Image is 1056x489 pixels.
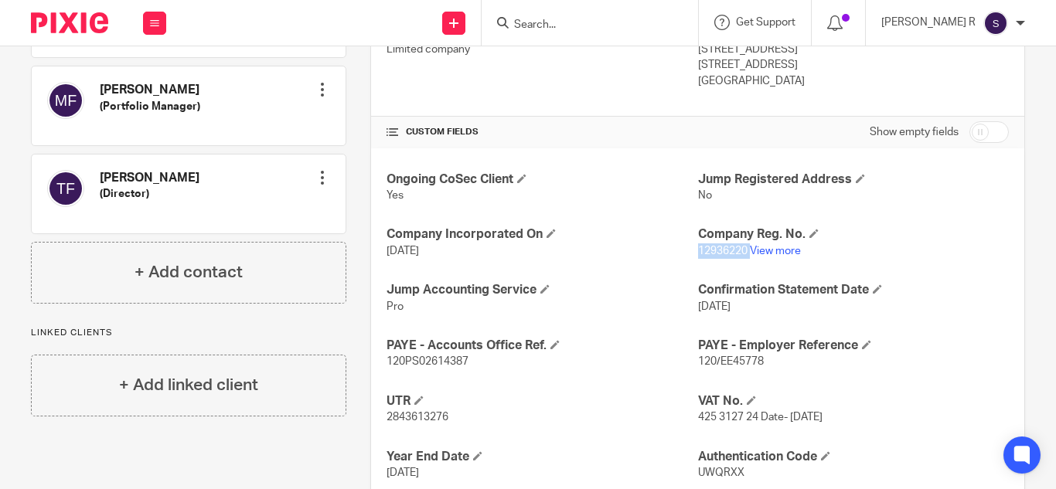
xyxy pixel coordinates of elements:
span: 425 3127 24 Date- [DATE] [698,412,823,423]
span: No [698,190,712,201]
span: [DATE] [387,467,419,478]
h4: CUSTOM FIELDS [387,126,697,138]
h4: Company Incorporated On [387,226,697,243]
span: Get Support [736,17,795,28]
h4: + Add linked client [119,373,258,397]
h4: Year End Date [387,449,697,465]
h4: Jump Registered Address [698,171,1009,188]
h5: (Director) [100,186,199,202]
p: Linked clients [31,327,346,339]
h4: PAYE - Employer Reference [698,338,1009,354]
h4: PAYE - Accounts Office Ref. [387,338,697,354]
a: View more [750,246,801,256]
h4: [PERSON_NAME] [100,82,200,98]
p: [PERSON_NAME] R [881,15,976,30]
img: svg%3E [983,11,1008,36]
span: 2843613276 [387,412,448,423]
label: Show empty fields [870,124,959,140]
img: svg%3E [47,170,84,207]
span: [DATE] [698,301,731,312]
h4: [PERSON_NAME] [100,170,199,186]
span: Pro [387,301,404,312]
span: [DATE] [387,246,419,256]
h4: Jump Accounting Service [387,282,697,298]
h4: Company Reg. No. [698,226,1009,243]
img: Pixie [31,12,108,33]
p: [STREET_ADDRESS] [698,57,1009,73]
h4: VAT No. [698,393,1009,409]
h5: (Portfolio Manager) [100,99,200,114]
input: Search [513,19,652,32]
span: UWQRXX [698,467,744,478]
p: [STREET_ADDRESS] [698,42,1009,57]
span: 12936220 [698,246,748,256]
p: [GEOGRAPHIC_DATA] [698,73,1009,89]
h4: Ongoing CoSec Client [387,171,697,188]
h4: Confirmation Statement Date [698,282,1009,298]
h4: Authentication Code [698,449,1009,465]
h4: UTR [387,393,697,409]
img: svg%3E [47,82,84,119]
p: Limited company [387,42,697,57]
span: 120/EE45778 [698,356,764,367]
span: Yes [387,190,404,201]
span: 120PS02614387 [387,356,468,367]
h4: + Add contact [135,260,243,284]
